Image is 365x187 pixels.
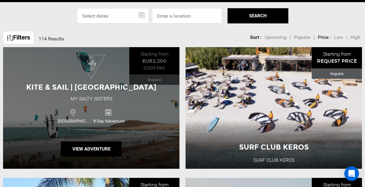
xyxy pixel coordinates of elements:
li: Price : [318,34,331,41]
img: btn-icon.svg [7,35,13,41]
span: Kite & Sail | [GEOGRAPHIC_DATA] [26,83,156,92]
input: Enter a location [152,8,222,23]
button: SEARCH [228,8,288,23]
span: [GEOGRAPHIC_DATA] [56,118,91,124]
span: Popular [294,34,311,40]
input: Select dates [77,8,149,23]
span: Low [334,34,343,40]
li: | [314,34,315,41]
span: 114 Results [39,36,64,42]
span: High [350,34,360,40]
a: Filters [3,31,34,44]
li: | [346,34,347,41]
img: images [77,55,105,79]
li: Sort : [250,34,262,41]
span: 8 Day Adventure [92,118,127,124]
span: Upcoming [265,34,287,40]
div: Open Intercom Messenger [344,166,359,181]
div: My Salty Sisters [71,95,112,102]
li: | [290,34,291,41]
button: View Adventure [61,141,122,157]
